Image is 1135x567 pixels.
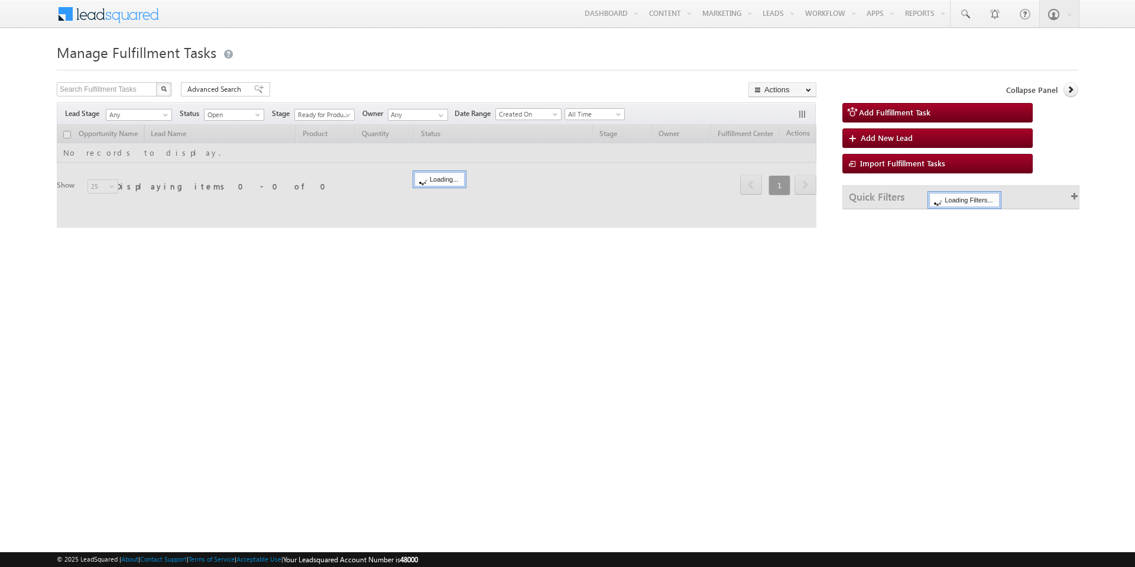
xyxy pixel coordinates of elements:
[565,109,621,120] span: All Time
[455,108,495,119] span: Date Range
[859,107,930,117] span: Add Fulfillment Task
[106,109,172,121] a: Any
[496,109,557,120] span: Created On
[205,109,261,120] span: Open
[180,108,204,119] span: Status
[65,108,104,119] span: Lead Stage
[294,109,355,121] a: Ready for Production
[272,108,294,119] span: Stage
[140,555,187,563] a: Contact Support
[189,555,235,563] a: Terms of Service
[57,554,418,565] span: © 2025 LeadSquared | | | | |
[414,172,465,186] div: Loading...
[106,109,168,120] span: Any
[236,555,281,563] a: Acceptable Use
[929,193,999,207] div: Loading Filters...
[860,158,945,168] span: Import Fulfillment Tasks
[400,555,418,564] span: 48000
[283,555,418,564] span: Your Leadsquared Account Number is
[204,109,264,121] a: Open
[432,109,447,121] a: Show All Items
[187,84,245,95] span: Advanced Search
[495,108,562,120] a: Created On
[57,43,216,62] span: Manage Fulfillment Tasks
[565,108,625,120] a: All Time
[1006,85,1058,95] span: Collapse Panel
[121,555,138,563] a: About
[362,108,388,119] span: Owner
[861,133,913,143] span: Add New Lead
[161,86,167,92] img: Search
[388,109,448,121] input: Type to Search
[748,82,816,97] button: Actions
[295,109,351,120] span: Ready for Production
